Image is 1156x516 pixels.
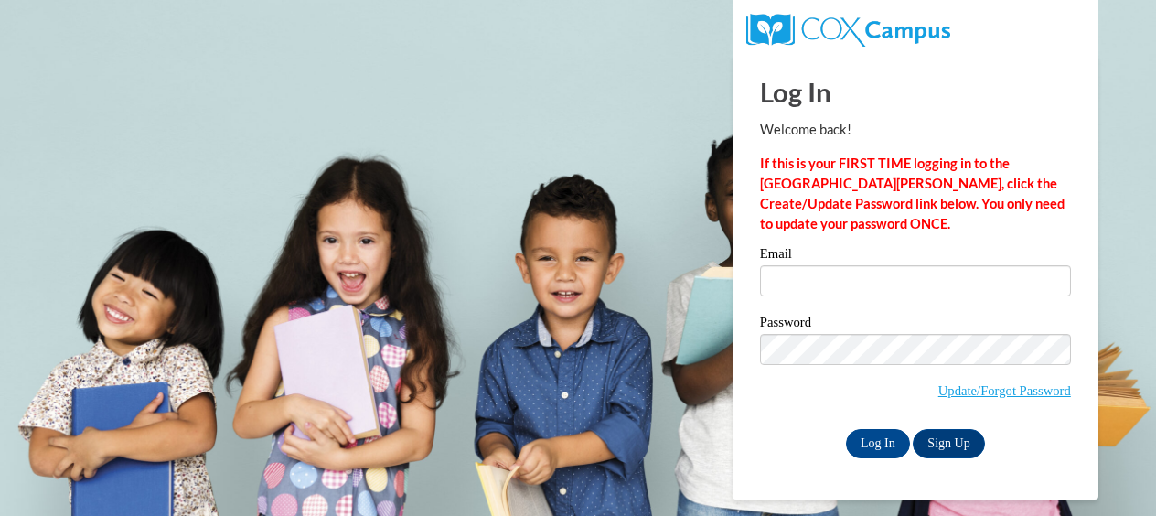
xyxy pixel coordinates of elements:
[938,383,1071,398] a: Update/Forgot Password
[846,429,910,458] input: Log In
[913,429,984,458] a: Sign Up
[760,316,1071,334] label: Password
[760,120,1071,140] p: Welcome back!
[760,156,1065,231] strong: If this is your FIRST TIME logging in to the [GEOGRAPHIC_DATA][PERSON_NAME], click the Create/Upd...
[760,247,1071,265] label: Email
[760,73,1071,111] h1: Log In
[746,14,950,47] img: COX Campus
[746,21,950,37] a: COX Campus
